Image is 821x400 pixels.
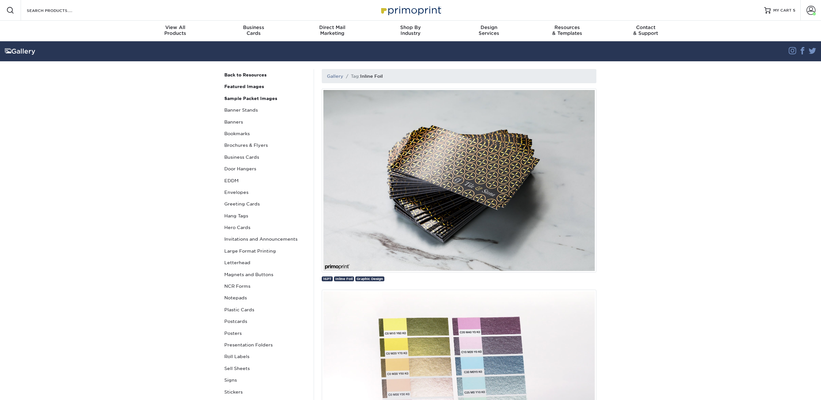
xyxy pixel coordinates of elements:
div: Products [136,25,215,36]
a: Plastic Cards [222,304,309,315]
a: Brochures & Flyers [222,139,309,151]
span: Graphic Design [357,277,383,281]
a: EDDM [222,175,309,186]
span: View All [136,25,215,30]
a: Shop ByIndustry [371,21,450,41]
a: Letterhead [222,257,309,268]
a: Contact& Support [606,21,685,41]
div: Industry [371,25,450,36]
strong: Sample Packet Images [224,96,277,101]
span: Inline Foil [335,277,353,281]
a: Signs [222,374,309,386]
strong: Featured Images [224,84,264,89]
span: 16PT [323,277,331,281]
a: DesignServices [450,21,528,41]
a: Door Hangers [222,163,309,175]
img: Primoprint [378,3,443,17]
a: Back to Resources [222,69,309,81]
span: 5 [793,8,795,13]
a: Direct MailMarketing [293,21,371,41]
a: Hang Tags [222,210,309,222]
a: Sell Sheets [222,363,309,374]
span: Shop By [371,25,450,30]
a: BusinessCards [215,21,293,41]
a: Hero Cards [222,222,309,233]
img: 16pt coated, Premium Inline Foil Business Card [322,88,596,273]
span: Contact [606,25,685,30]
span: Direct Mail [293,25,371,30]
span: MY CART [773,8,792,13]
a: Roll Labels [222,351,309,362]
a: Gallery [327,74,343,79]
span: Resources [528,25,606,30]
a: NCR Forms [222,280,309,292]
div: & Templates [528,25,606,36]
li: Tag: [343,73,383,79]
a: Notepads [222,292,309,304]
a: View AllProducts [136,21,215,41]
a: Greeting Cards [222,198,309,210]
input: SEARCH PRODUCTS..... [26,6,89,14]
a: Featured Images [222,81,309,92]
a: Large Format Printing [222,245,309,257]
a: Banner Stands [222,104,309,116]
a: Invitations and Announcements [222,233,309,245]
a: Graphic Design [355,276,384,281]
div: & Support [606,25,685,36]
div: Marketing [293,25,371,36]
div: Cards [215,25,293,36]
a: Postcards [222,315,309,327]
div: Services [450,25,528,36]
a: Posters [222,327,309,339]
a: Resources& Templates [528,21,606,41]
a: Magnets and Buttons [222,269,309,280]
a: Envelopes [222,186,309,198]
a: Inline Foil [334,276,354,281]
a: Sample Packet Images [222,93,309,104]
a: Stickers [222,386,309,398]
h1: Inline Foil [360,74,383,79]
a: Business Cards [222,151,309,163]
span: Business [215,25,293,30]
a: Presentation Folders [222,339,309,351]
a: Bookmarks [222,128,309,139]
a: 16PT [322,276,333,281]
a: Banners [222,116,309,128]
span: Design [450,25,528,30]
